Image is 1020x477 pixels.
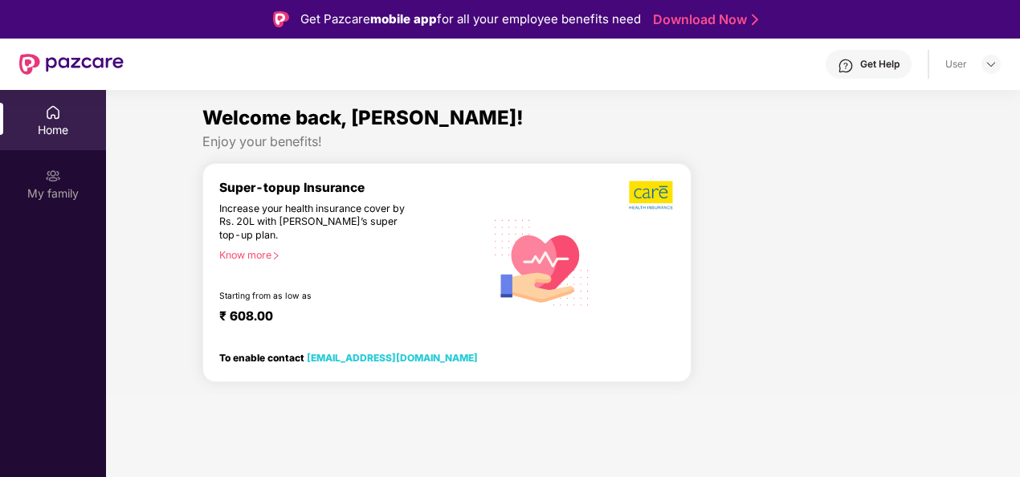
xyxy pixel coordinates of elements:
[219,180,485,195] div: Super-topup Insurance
[219,249,475,260] div: Know more
[370,11,437,26] strong: mobile app
[202,106,524,129] span: Welcome back, [PERSON_NAME]!
[271,251,280,260] span: right
[300,10,641,29] div: Get Pazcare for all your employee benefits need
[485,204,599,320] img: svg+xml;base64,PHN2ZyB4bWxucz0iaHR0cDovL3d3dy53My5vcmcvMjAwMC9zdmciIHhtbG5zOnhsaW5rPSJodHRwOi8vd3...
[219,308,469,328] div: ₹ 608.00
[45,168,61,184] img: svg+xml;base64,PHN2ZyB3aWR0aD0iMjAiIGhlaWdodD0iMjAiIHZpZXdCb3g9IjAgMCAyMCAyMCIgZmlsbD0ibm9uZSIgeG...
[219,202,416,243] div: Increase your health insurance cover by Rs. 20L with [PERSON_NAME]’s super top-up plan.
[19,54,124,75] img: New Pazcare Logo
[629,180,675,210] img: b5dec4f62d2307b9de63beb79f102df3.png
[945,58,967,71] div: User
[860,58,900,71] div: Get Help
[202,133,924,150] div: Enjoy your benefits!
[45,104,61,120] img: svg+xml;base64,PHN2ZyBpZD0iSG9tZSIgeG1sbnM9Imh0dHA6Ly93d3cudzMub3JnLzIwMDAvc3ZnIiB3aWR0aD0iMjAiIG...
[219,291,417,302] div: Starting from as low as
[273,11,289,27] img: Logo
[752,11,758,28] img: Stroke
[219,352,478,363] div: To enable contact
[985,58,998,71] img: svg+xml;base64,PHN2ZyBpZD0iRHJvcGRvd24tMzJ4MzIiIHhtbG5zPSJodHRwOi8vd3d3LnczLm9yZy8yMDAwL3N2ZyIgd2...
[307,352,478,364] a: [EMAIL_ADDRESS][DOMAIN_NAME]
[838,58,854,74] img: svg+xml;base64,PHN2ZyBpZD0iSGVscC0zMngzMiIgeG1sbnM9Imh0dHA6Ly93d3cudzMub3JnLzIwMDAvc3ZnIiB3aWR0aD...
[653,11,753,28] a: Download Now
